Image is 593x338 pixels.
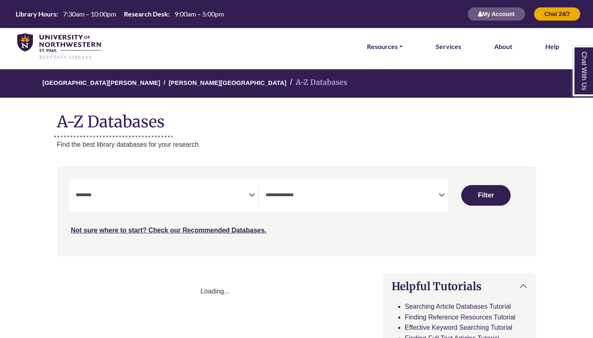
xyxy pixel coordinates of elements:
[121,9,170,18] th: Research Desk:
[57,166,536,256] nav: Search filters
[57,69,536,98] nav: breadcrumb
[12,9,58,18] th: Library Hours:
[12,9,227,19] a: Hours Today
[461,185,511,206] button: Submit for Search Results
[266,192,439,199] textarea: Filter
[405,314,516,321] a: Finding Reference Resources Tutorial
[467,10,525,17] a: My Account
[42,78,160,86] a: [GEOGRAPHIC_DATA][PERSON_NAME]
[467,7,525,21] button: My Account
[545,41,559,52] a: Help
[534,10,581,17] a: Chat 24/7
[175,10,224,18] span: 9:00am – 5:00pm
[168,78,286,86] a: [PERSON_NAME][GEOGRAPHIC_DATA]
[71,227,266,234] a: Not sure where to start? Check our Recommended Databases.
[367,41,403,52] a: Resources
[57,106,536,131] h1: A-Z Databases
[57,139,536,150] p: Find the best library databases for your research.
[12,9,227,17] table: Hours Today
[534,7,581,21] button: Chat 24/7
[287,77,347,89] li: A-Z Databases
[17,33,101,60] img: library_home
[76,192,249,199] textarea: Filter
[405,303,511,310] a: Searching Article Databases Tutorial
[494,41,512,52] a: About
[436,41,461,52] a: Services
[383,273,536,299] button: Helpful Tutorials
[57,286,373,297] div: Loading...
[63,10,116,18] span: 7:30am – 10:00pm
[405,324,512,331] a: Effective Keyword Searching Tutorial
